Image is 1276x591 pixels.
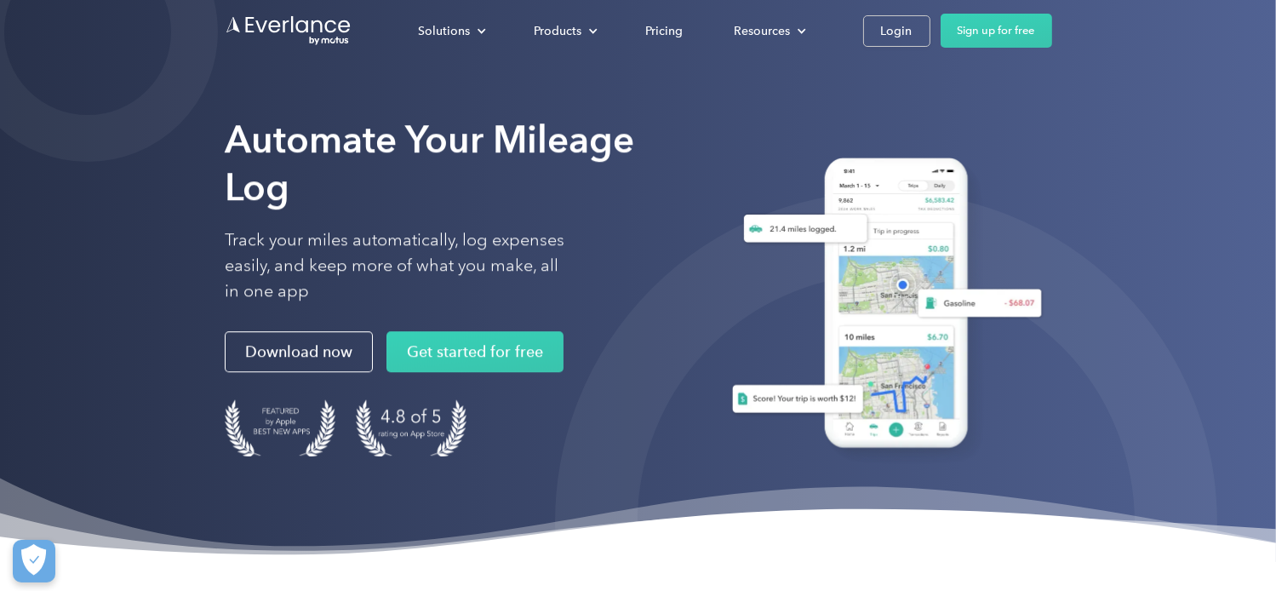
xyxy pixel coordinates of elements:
[941,14,1052,48] a: Sign up for free
[535,20,582,42] div: Products
[225,117,634,209] strong: Automate Your Mileage Log
[225,331,373,372] a: Download now
[718,16,821,46] div: Resources
[518,16,612,46] div: Products
[629,16,701,46] a: Pricing
[225,227,565,304] p: Track your miles automatically, log expenses easily, and keep more of what you make, all in one app
[402,16,501,46] div: Solutions
[225,399,335,456] img: Badge for Featured by Apple Best New Apps
[881,20,913,42] div: Login
[735,20,791,42] div: Resources
[356,399,466,456] img: 4.9 out of 5 stars on the app store
[419,20,471,42] div: Solutions
[863,15,930,47] a: Login
[225,14,352,47] a: Go to homepage
[646,20,684,42] div: Pricing
[13,540,55,582] button: Cookies Settings
[386,331,564,372] a: Get started for free
[712,145,1052,468] img: Everlance, mileage tracker app, expense tracking app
